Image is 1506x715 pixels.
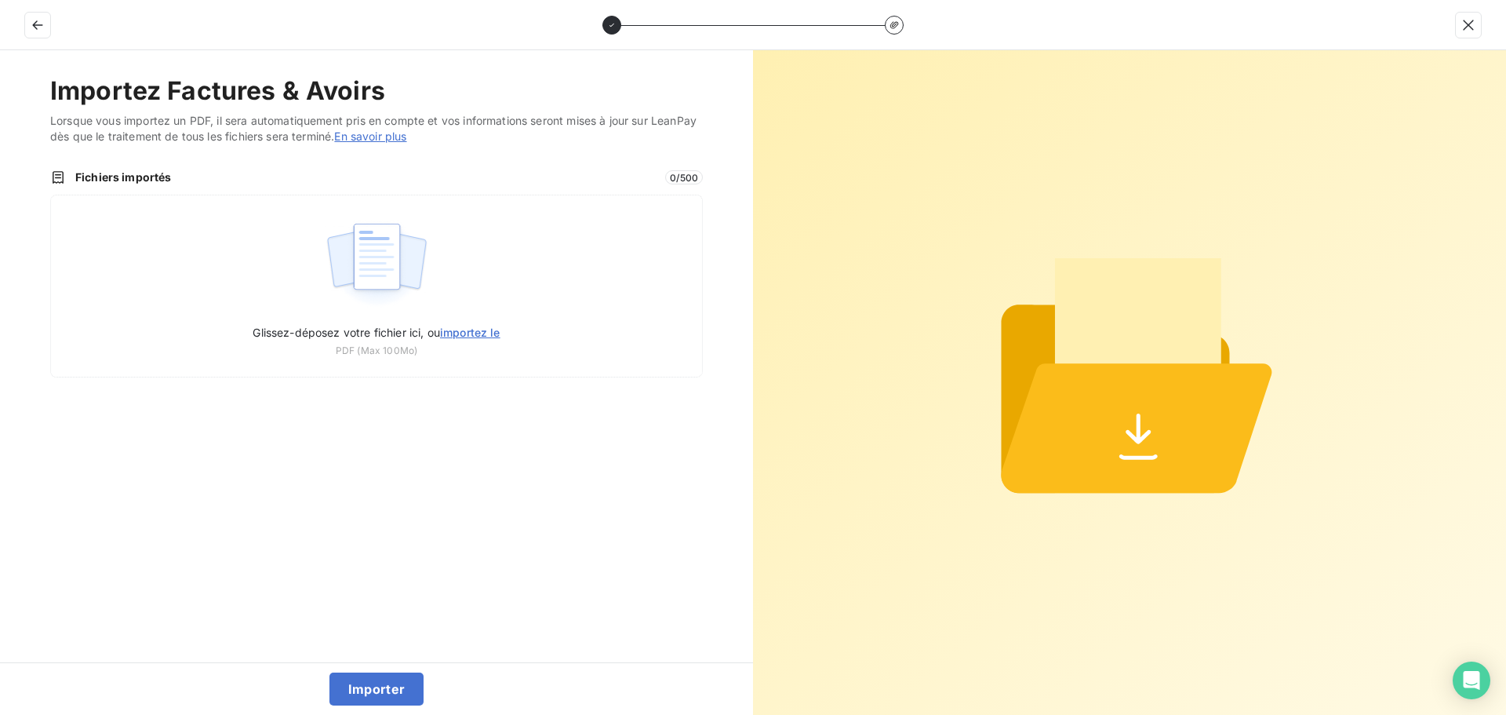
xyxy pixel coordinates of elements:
span: Glissez-déposez votre fichier ici, ou [253,326,500,339]
a: En savoir plus [334,130,406,143]
button: Importer [329,673,424,706]
span: importez le [440,326,500,339]
span: Fichiers importés [75,170,656,185]
img: illustration [325,214,429,315]
div: Open Intercom Messenger [1453,662,1490,699]
span: PDF (Max 100Mo) [336,344,417,358]
span: 0 / 500 [665,170,703,184]
h2: Importez Factures & Avoirs [50,75,703,107]
span: Lorsque vous importez un PDF, il sera automatiquement pris en compte et vos informations seront m... [50,113,703,144]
